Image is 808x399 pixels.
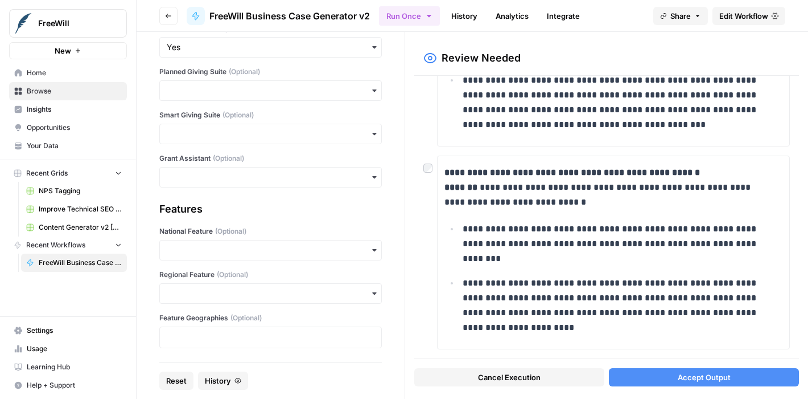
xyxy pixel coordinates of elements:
[159,270,382,280] label: Regional Feature
[39,258,122,268] span: FreeWill Business Case Generator v2
[9,340,127,358] a: Usage
[9,82,127,100] a: Browse
[670,10,691,22] span: Share
[230,313,262,323] span: (Optional)
[719,10,768,22] span: Edit Workflow
[213,153,244,164] span: (Optional)
[9,358,127,376] a: Learning Hub
[159,153,382,164] label: Grant Assistant
[653,7,708,25] button: Share
[9,9,127,38] button: Workspace: FreeWill
[27,344,122,354] span: Usage
[9,64,127,82] a: Home
[444,7,484,25] a: History
[159,110,382,120] label: Smart Giving Suite
[27,123,122,133] span: Opportunities
[9,119,127,137] a: Opportunities
[9,376,127,394] button: Help + Support
[442,50,521,66] h2: Review Needed
[159,67,382,77] label: Planned Giving Suite
[27,104,122,115] span: Insights
[489,7,535,25] a: Analytics
[13,13,34,34] img: FreeWill Logo
[478,372,541,383] span: Cancel Execution
[38,18,107,29] span: FreeWill
[39,204,122,214] span: Improve Technical SEO for Page
[159,226,382,237] label: National Feature
[379,6,440,26] button: Run Once
[21,254,127,272] a: FreeWill Business Case Generator v2
[222,110,254,120] span: (Optional)
[205,375,231,386] span: History
[712,7,785,25] a: Edit Workflow
[21,200,127,218] a: Improve Technical SEO for Page
[27,362,122,372] span: Learning Hub
[159,313,382,323] label: Feature Geographies
[27,325,122,336] span: Settings
[21,218,127,237] a: Content Generator v2 [DRAFT] Test
[26,168,68,178] span: Recent Grids
[9,100,127,119] a: Insights
[678,372,731,383] span: Accept Output
[9,42,127,59] button: New
[609,368,799,386] button: Accept Output
[39,222,122,233] span: Content Generator v2 [DRAFT] Test
[39,186,122,196] span: NPS Tagging
[159,201,382,217] div: Features
[198,372,248,390] button: History
[55,45,71,56] span: New
[27,141,122,151] span: Your Data
[166,375,187,386] span: Reset
[209,9,370,23] span: FreeWill Business Case Generator v2
[540,7,587,25] a: Integrate
[9,321,127,340] a: Settings
[187,7,370,25] a: FreeWill Business Case Generator v2
[9,165,127,182] button: Recent Grids
[27,86,122,96] span: Browse
[217,270,248,280] span: (Optional)
[27,380,122,390] span: Help + Support
[229,67,260,77] span: (Optional)
[159,372,193,390] button: Reset
[215,226,246,237] span: (Optional)
[167,42,374,53] input: Yes
[26,240,85,250] span: Recent Workflows
[9,137,127,155] a: Your Data
[414,368,604,386] button: Cancel Execution
[9,237,127,254] button: Recent Workflows
[27,68,122,78] span: Home
[21,182,127,200] a: NPS Tagging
